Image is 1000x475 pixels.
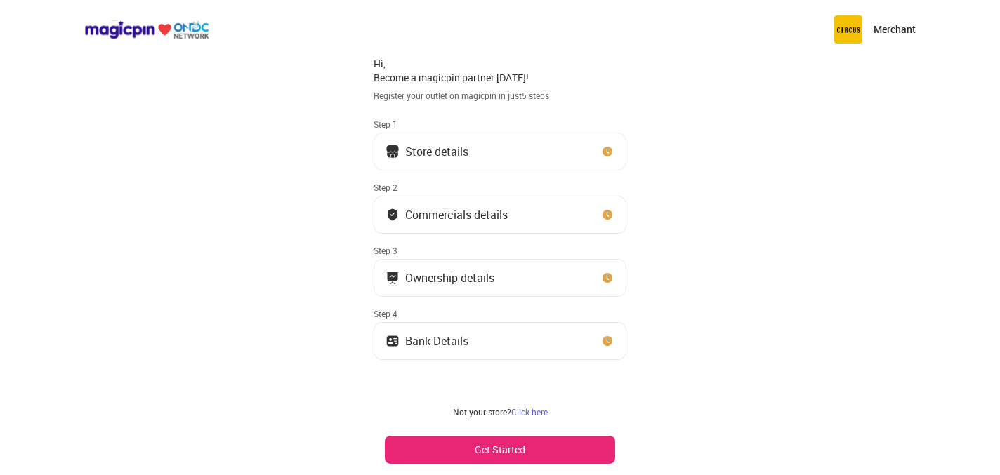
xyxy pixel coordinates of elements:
div: Step 2 [374,182,626,193]
div: Step 3 [374,245,626,256]
a: Click here [511,406,548,417]
img: commercials_icon.983f7837.svg [386,271,400,285]
button: Store details [374,133,626,170]
div: Store details [405,148,468,155]
p: Merchant [874,22,916,36]
div: Register your outlet on magicpin in just 5 steps [374,90,626,102]
div: Step 4 [374,308,626,319]
img: bank_details_tick.fdc3558c.svg [386,208,400,222]
img: clock_icon_new.67dbf243.svg [600,145,614,159]
button: Get Started [385,436,615,464]
img: circus.b677b59b.png [834,15,862,44]
span: Not your store? [453,406,511,417]
img: storeIcon.9b1f7264.svg [386,145,400,159]
div: Step 1 [374,119,626,130]
img: clock_icon_new.67dbf243.svg [600,208,614,222]
div: Commercials details [405,211,508,218]
div: Hi, Become a magicpin partner [DATE]! [374,57,626,84]
img: clock_icon_new.67dbf243.svg [600,271,614,285]
div: Ownership details [405,274,494,281]
div: Bank Details [405,337,468,344]
button: Ownership details [374,259,626,297]
button: Commercials details [374,196,626,234]
img: ownership_icon.37569ceb.svg [386,334,400,348]
img: clock_icon_new.67dbf243.svg [600,334,614,348]
img: ondc-logo-new-small.8a59708e.svg [84,20,209,39]
button: Bank Details [374,322,626,360]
